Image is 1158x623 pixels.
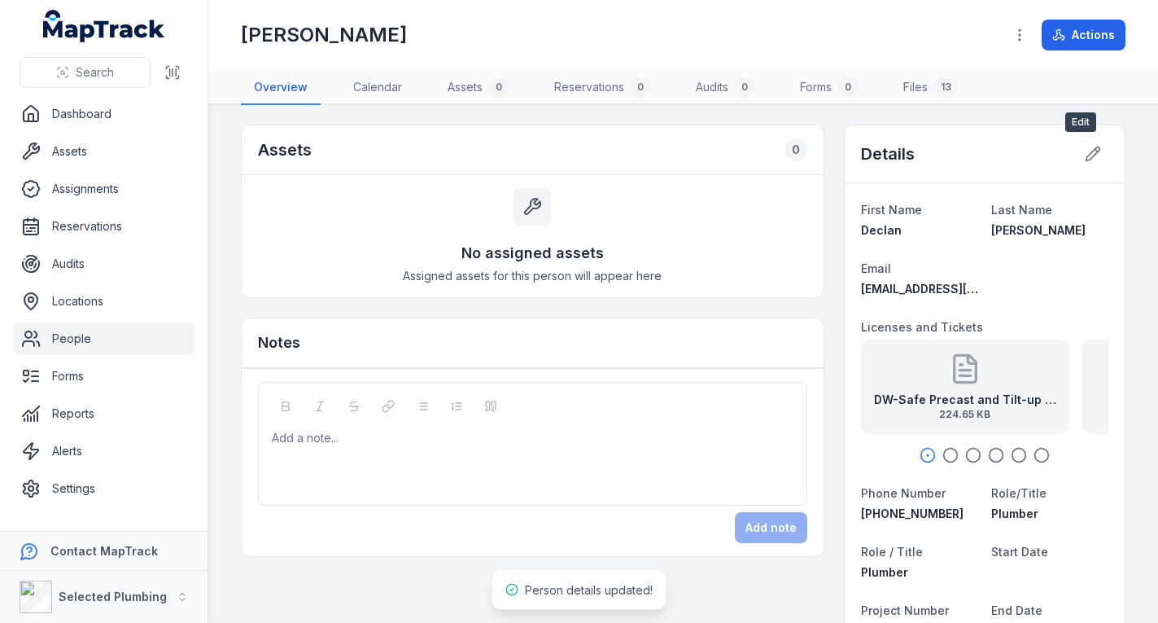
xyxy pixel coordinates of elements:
[541,71,663,105] a: Reservations0
[461,242,604,265] h3: No assigned assets
[861,203,922,217] span: First Name
[258,138,312,161] h2: Assets
[934,77,958,97] div: 13
[861,282,1057,296] span: [EMAIL_ADDRESS][DOMAIN_NAME]
[13,397,194,430] a: Reports
[13,173,194,205] a: Assignments
[525,583,653,597] span: Person details updated!
[991,603,1042,617] span: End Date
[13,210,194,243] a: Reservations
[59,590,167,603] strong: Selected Plumbing
[735,77,754,97] div: 0
[20,57,151,88] button: Search
[991,203,1052,217] span: Last Name
[13,285,194,318] a: Locations
[13,322,194,355] a: People
[861,603,949,617] span: Project Number
[13,98,194,130] a: Dashboard
[991,223,1086,237] span: [PERSON_NAME]
[991,545,1048,559] span: Start Date
[683,71,767,105] a: Audits0
[861,223,902,237] span: Declan
[874,408,1056,421] span: 224.65 KB
[258,331,300,354] h3: Notes
[631,77,650,97] div: 0
[861,486,946,500] span: Phone Number
[784,138,807,161] div: 0
[435,71,522,105] a: Assets0
[991,507,1038,520] span: Plumber
[861,143,915,165] h2: Details
[489,77,509,97] div: 0
[13,135,194,168] a: Assets
[241,71,321,105] a: Overview
[861,320,983,334] span: Licenses and Tickets
[13,472,194,505] a: Settings
[76,64,114,81] span: Search
[43,10,165,42] a: MapTrack
[13,435,194,467] a: Alerts
[838,77,858,97] div: 0
[13,248,194,280] a: Audits
[403,268,662,284] span: Assigned assets for this person will appear here
[890,71,971,105] a: Files13
[50,544,158,558] strong: Contact MapTrack
[861,507,964,520] span: [PHONE_NUMBER]
[861,545,923,559] span: Role / Title
[787,71,871,105] a: Forms0
[991,486,1047,500] span: Role/Title
[874,392,1056,408] strong: DW-Safe Precast and Tilt-up exp [DATE]
[861,261,891,275] span: Email
[1042,20,1125,50] button: Actions
[340,71,415,105] a: Calendar
[241,22,407,48] h1: [PERSON_NAME]
[1065,112,1096,132] span: Edit
[861,565,908,579] span: Plumber
[13,360,194,393] a: Forms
